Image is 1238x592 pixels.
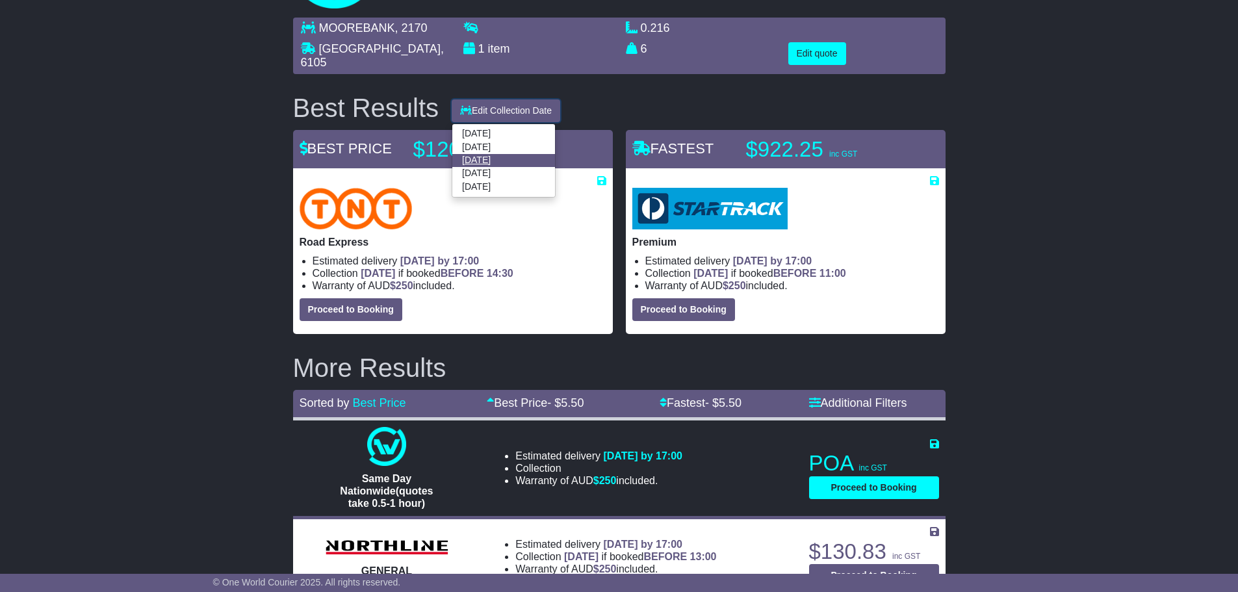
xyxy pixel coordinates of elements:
span: 5.50 [719,396,742,409]
span: MOOREBANK [319,21,395,34]
span: 250 [729,280,746,291]
span: 14:30 [487,268,513,279]
span: FASTEST [632,140,714,157]
span: [DATE] by 17:00 [603,539,682,550]
p: $120.58 [413,136,576,162]
span: 250 [599,563,617,574]
span: [DATE] by 17:00 [603,450,682,461]
span: [DATE] [693,268,728,279]
span: [DATE] by 17:00 [733,255,812,266]
span: $ [390,280,413,291]
button: Proceed to Booking [809,564,939,587]
img: StarTrack: Premium [632,188,788,229]
span: if booked [693,268,845,279]
p: POA [809,450,939,476]
img: Northline Distribution: GENERAL [322,536,452,558]
li: Warranty of AUD included. [313,279,606,292]
span: [GEOGRAPHIC_DATA] [319,42,441,55]
span: 6 [641,42,647,55]
span: 250 [599,475,617,486]
p: $130.83 [809,539,939,565]
span: 13:00 [690,551,717,562]
span: if booked [361,268,513,279]
img: One World Courier: Same Day Nationwide(quotes take 0.5-1 hour) [367,427,406,466]
span: © One World Courier 2025. All rights reserved. [213,577,401,587]
li: Estimated delivery [313,255,606,267]
p: Premium [632,236,939,248]
span: [DATE] by 17:00 [400,255,480,266]
span: GENERAL [361,565,412,576]
button: Proceed to Booking [632,298,735,321]
span: $ [723,280,746,291]
span: Sorted by [300,396,350,409]
li: Estimated delivery [515,450,682,462]
a: [DATE] [452,140,555,153]
a: Best Price [353,396,406,409]
span: if booked [564,551,716,562]
span: [DATE] [361,268,395,279]
span: - $ [547,396,584,409]
li: Warranty of AUD included. [515,563,716,575]
span: item [488,42,510,55]
span: inc GST [829,149,857,159]
button: Proceed to Booking [300,298,402,321]
span: inc GST [892,552,920,561]
span: 5.50 [561,396,584,409]
h2: More Results [293,354,946,382]
a: [DATE] [452,167,555,180]
button: Edit quote [788,42,846,65]
a: [DATE] [452,154,555,167]
a: [DATE] [452,127,555,140]
span: [DATE] [564,551,599,562]
span: BEFORE [643,551,687,562]
a: Best Price- $5.50 [487,396,584,409]
li: Estimated delivery [645,255,939,267]
button: Edit Collection Date [452,99,560,122]
span: inc GST [859,463,887,472]
span: 0.216 [641,21,670,34]
span: $ [593,563,617,574]
p: Road Express [300,236,606,248]
div: Best Results [287,94,446,122]
li: Estimated delivery [515,538,716,550]
a: Fastest- $5.50 [660,396,742,409]
span: BEFORE [773,268,817,279]
img: TNT Domestic: Road Express [300,188,413,229]
li: Collection [645,267,939,279]
span: 250 [396,280,413,291]
li: Collection [313,267,606,279]
span: BEST PRICE [300,140,392,157]
span: 1 [478,42,485,55]
p: $922.25 [746,136,909,162]
a: [DATE] [452,180,555,193]
a: Additional Filters [809,396,907,409]
li: Warranty of AUD included. [515,474,682,487]
li: Warranty of AUD included. [645,279,939,292]
span: BEFORE [441,268,484,279]
span: - $ [705,396,742,409]
span: Same Day Nationwide(quotes take 0.5-1 hour) [340,473,433,509]
li: Collection [515,462,682,474]
li: Collection [515,550,716,563]
span: , 6105 [301,42,444,70]
span: $ [593,475,617,486]
button: Proceed to Booking [809,476,939,499]
span: 11:00 [819,268,846,279]
span: , 2170 [395,21,428,34]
